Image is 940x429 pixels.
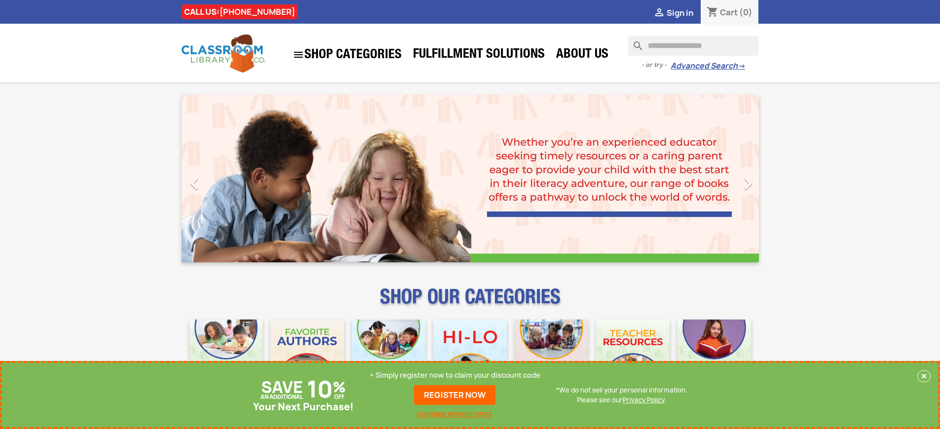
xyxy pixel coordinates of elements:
i:  [653,7,665,19]
p: SHOP OUR CATEGORIES [182,294,759,312]
i:  [293,49,304,61]
img: CLC_HiLo_Mobile.jpg [433,320,507,393]
span: → [738,61,745,71]
i: shopping_cart [707,7,718,19]
i:  [736,171,760,196]
div: CALL US: [182,4,298,19]
img: CLC_Fiction_Nonfiction_Mobile.jpg [515,320,588,393]
img: CLC_Phonics_And_Decodables_Mobile.jpg [352,320,425,393]
img: CLC_Teacher_Resources_Mobile.jpg [596,320,670,393]
a: SHOP CATEGORIES [288,44,407,66]
a: About Us [551,45,613,65]
a: Previous [182,95,268,262]
img: CLC_Dyslexia_Mobile.jpg [677,320,751,393]
a: Advanced Search→ [671,61,745,71]
img: CLC_Bulk_Mobile.jpg [189,320,263,393]
i: search [628,36,640,48]
i:  [182,171,207,196]
ul: Carousel container [182,95,759,262]
img: CLC_Favorite_Authors_Mobile.jpg [270,320,344,393]
span: (0) [739,7,752,18]
span: Sign in [667,7,693,18]
a:  Sign in [653,7,693,18]
span: Cart [720,7,738,18]
span: - or try - [641,60,671,70]
a: [PHONE_NUMBER] [220,6,295,17]
img: Classroom Library Company [182,35,265,72]
input: Search [628,36,758,56]
a: Next [672,95,759,262]
a: Fulfillment Solutions [408,45,550,65]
